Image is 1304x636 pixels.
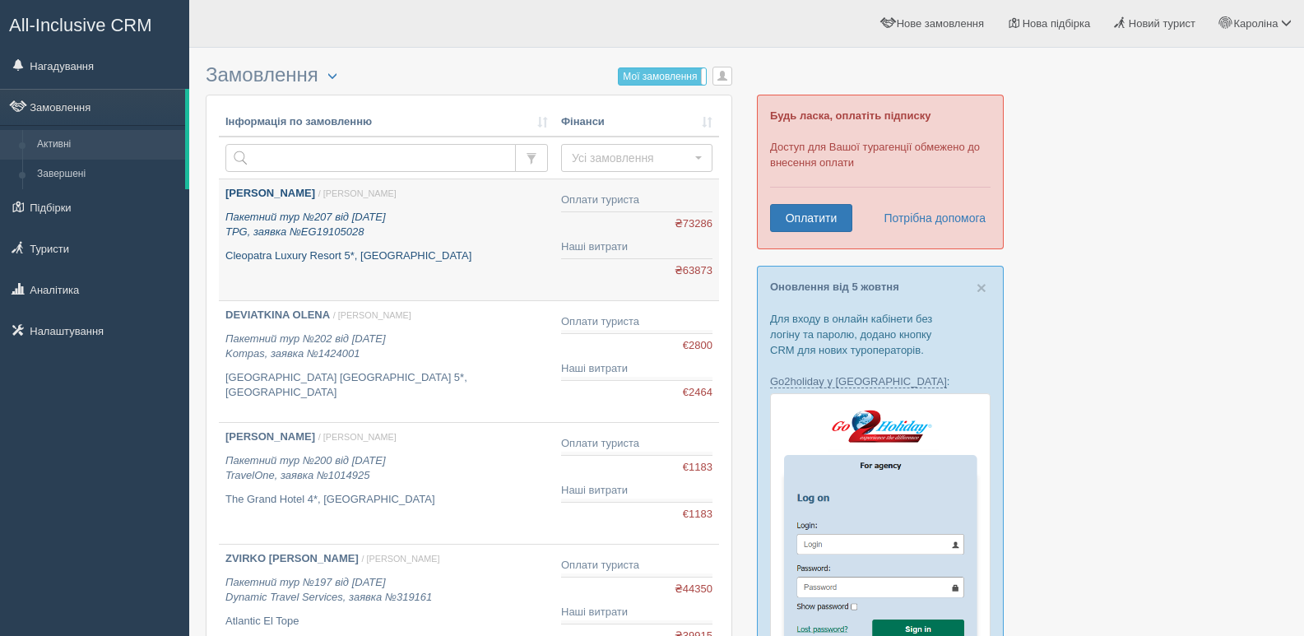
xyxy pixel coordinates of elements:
[219,423,555,544] a: [PERSON_NAME] / [PERSON_NAME] Пакетний тур №200 від [DATE]TravelOne, заявка №1014925 The Grand Ho...
[683,385,712,401] span: €2464
[225,492,548,508] p: The Grand Hotel 4*, [GEOGRAPHIC_DATA]
[318,432,397,442] span: / [PERSON_NAME]
[561,114,712,130] a: Фінанси
[561,483,712,499] div: Наші витрати
[225,332,386,360] i: Пакетний тур №202 від [DATE] Kompas, заявка №1424001
[770,375,947,388] a: Go2holiday у [GEOGRAPHIC_DATA]
[225,370,548,401] p: [GEOGRAPHIC_DATA] [GEOGRAPHIC_DATA] 5*, [GEOGRAPHIC_DATA]
[683,507,712,522] span: €1183
[572,150,691,166] span: Усі замовлення
[1,1,188,46] a: All-Inclusive CRM
[225,114,548,130] a: Інформація по замовленню
[770,311,991,358] p: Для входу в онлайн кабінети без логіну та паролю, додано кнопку CRM для нових туроператорів.
[225,576,432,604] i: Пакетний тур №197 від [DATE] Dynamic Travel Services, заявка №319161
[225,309,330,321] b: DEVIATKINA OLENA
[225,430,315,443] b: [PERSON_NAME]
[561,558,712,573] div: Оплати туриста
[977,279,986,296] button: Close
[219,301,555,422] a: DEVIATKINA OLENA / [PERSON_NAME] Пакетний тур №202 від [DATE]Kompas, заявка №1424001 [GEOGRAPHIC_...
[683,338,712,354] span: €2800
[619,68,706,85] label: Мої замовлення
[873,204,986,232] a: Потрібна допомога
[977,278,986,297] span: ×
[219,179,555,300] a: [PERSON_NAME] / [PERSON_NAME] Пакетний тур №207 від [DATE]TPG, заявка №EG19105028 Cleopatra Luxur...
[770,204,852,232] a: Оплатити
[561,314,712,330] div: Оплати туриста
[225,248,548,264] p: Cleopatra Luxury Resort 5*, [GEOGRAPHIC_DATA]
[333,310,411,320] span: / [PERSON_NAME]
[561,436,712,452] div: Оплати туриста
[9,15,152,35] span: All-Inclusive CRM
[1234,17,1278,30] span: Кароліна
[561,239,712,255] div: Наші витрати
[318,188,397,198] span: / [PERSON_NAME]
[675,582,712,597] span: ₴44350
[561,361,712,377] div: Наші витрати
[561,605,712,620] div: Наші витрати
[561,193,712,208] div: Оплати туриста
[30,160,185,189] a: Завершені
[225,211,386,239] i: Пакетний тур №207 від [DATE] TPG, заявка №EG19105028
[225,454,386,482] i: Пакетний тур №200 від [DATE] TravelOne, заявка №1014925
[675,216,712,232] span: ₴73286
[225,552,359,564] b: ZVIRKO [PERSON_NAME]
[770,374,991,389] p: :
[225,614,548,629] p: Atlantic El Tope
[770,281,899,293] a: Оновлення від 5 жовтня
[897,17,984,30] span: Нове замовлення
[561,144,712,172] button: Усі замовлення
[770,109,930,122] b: Будь ласка, оплатіть підписку
[225,144,516,172] input: Пошук за номером замовлення, ПІБ або паспортом туриста
[1023,17,1091,30] span: Нова підбірка
[675,263,712,279] span: ₴63873
[757,95,1004,249] div: Доступ для Вашої турагенції обмежено до внесення оплати
[1129,17,1195,30] span: Новий турист
[683,460,712,476] span: €1183
[225,187,315,199] b: [PERSON_NAME]
[30,130,185,160] a: Активні
[206,64,732,86] h3: Замовлення
[361,554,439,564] span: / [PERSON_NAME]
